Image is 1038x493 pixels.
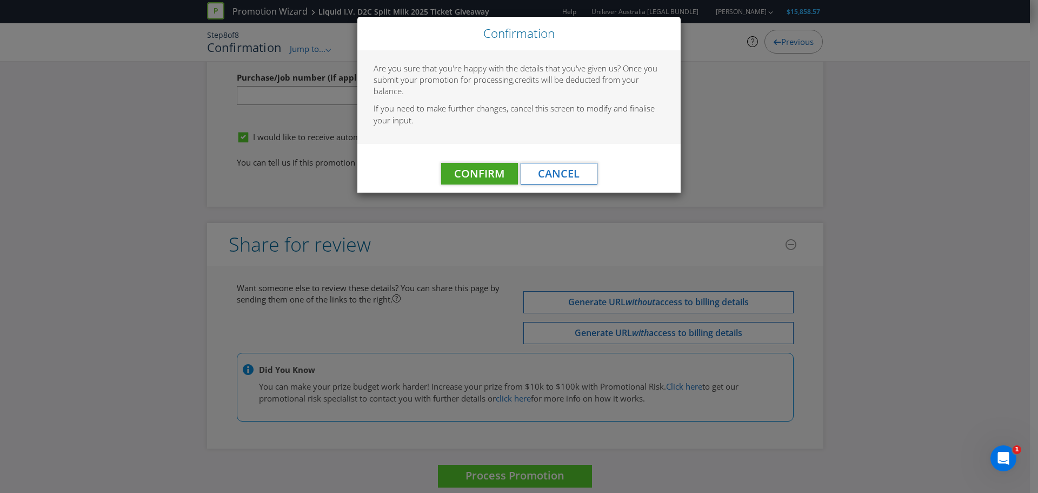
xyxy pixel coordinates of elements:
[374,103,664,126] p: If you need to make further changes, cancel this screen to modify and finalise your input.
[1013,445,1021,454] span: 1
[402,86,404,96] span: .
[990,445,1016,471] iframe: Intercom live chat
[374,63,657,85] span: Are you sure that you're happy with the details that you've given us? Once you submit your promot...
[454,166,504,181] span: Confirm
[357,17,681,50] div: Close
[538,166,580,181] span: Cancel
[521,163,597,185] button: Cancel
[441,163,518,185] button: Confirm
[483,25,555,42] span: Confirmation
[374,74,639,96] span: credits will be deducted from your balance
